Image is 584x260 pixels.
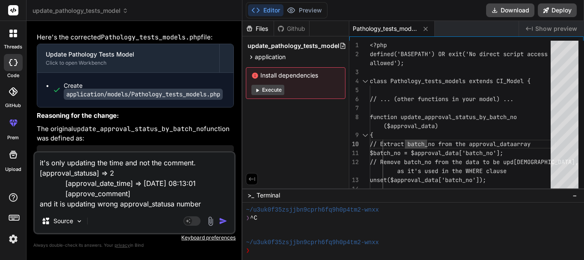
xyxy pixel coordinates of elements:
[46,60,211,66] div: Click to open Workbench
[246,214,250,222] span: ❯
[46,50,211,59] div: Update Pathology Tests Model
[101,33,201,42] code: Pathology_tests_models.php
[383,122,438,130] span: ($approval_data)
[349,77,359,86] div: 4
[37,33,234,42] p: Here's the corrected file:
[250,214,257,222] span: ^C
[246,206,379,214] span: ~/u3uk0f35zsjjbn9cprh6fq9h0p4tm2-wnxx
[32,6,128,15] span: update_pathology_tests_model
[360,77,371,86] div: Click to collapse the range.
[370,113,517,121] span: function update_approval_status_by_batch_no
[257,191,280,200] span: Terminal
[246,239,379,247] span: ~/u3uk0f35zsjjbn9cprh6fq9h0p4tm2-wnxx
[251,71,340,80] span: Install dependencies
[6,232,21,246] img: settings
[571,188,579,202] button: −
[274,24,309,33] div: Github
[251,85,284,95] button: Execute
[370,59,404,67] span: allowed');
[33,234,236,241] p: Keyboard preferences
[513,158,578,166] span: [DEMOGRAPHIC_DATA],
[538,3,577,17] button: Deploy
[349,86,359,95] div: 5
[513,140,531,148] span: array
[349,95,359,104] div: 6
[283,4,325,16] button: Preview
[349,50,359,59] div: 2
[33,241,236,249] p: Always double-check its answers. Your in Bind
[349,131,359,140] div: 9
[248,42,339,50] span: update_pathology_tests_model
[64,89,223,100] code: application/models/Pathology_tests_models.php
[204,149,216,161] button: Save file
[370,95,513,103] span: // ... (other functions in your model) ...
[7,72,19,79] label: code
[370,149,503,157] span: $batch_no = $approval_data['batch_no'];
[349,104,359,113] div: 7
[206,216,215,226] img: attachment
[349,185,359,194] div: 14
[53,217,73,225] p: Source
[37,124,234,143] p: The original function was defined as:
[246,247,250,255] span: ❯
[248,191,254,200] span: >_
[349,41,359,50] div: 1
[349,113,359,122] div: 8
[219,217,227,225] img: icon
[64,81,225,99] div: Create
[37,111,119,120] strong: Reasoning for the change:
[37,44,219,72] button: Update Pathology Tests ModelClick to open Workbench
[572,191,577,200] span: −
[397,167,507,175] span: as it's used in the WHERE clause
[242,24,274,33] div: Files
[353,24,417,33] span: Pathology_tests_models.php
[5,166,21,173] label: Upload
[255,53,286,61] span: application
[360,131,371,140] div: Click to collapse the range.
[76,218,83,225] img: Pick Models
[370,158,513,166] span: // Remove batch_no from the data to be upd
[4,43,22,51] label: threads
[35,152,234,209] textarea: it's only updating the time and not the comment. [approval_statusa] => 2 [approval_date_time] => ...
[349,158,359,167] div: 12
[370,140,513,148] span: // Extract batch_no from the approval_data
[535,24,577,33] span: Show preview
[248,4,283,16] button: Editor
[5,102,21,109] label: GitHub
[73,125,204,133] code: update_approval_status_by_batch_no
[349,176,359,185] div: 13
[115,242,130,248] span: privacy
[349,149,359,158] div: 11
[370,131,373,139] span: {
[370,176,486,184] span: unset($approval_data['batch_no']);
[349,140,359,149] div: 10
[219,151,227,158] img: Open in Browser
[370,50,541,58] span: defined('BASEPATH') OR exit('No direct script acce
[370,41,387,49] span: <?php
[370,77,531,85] span: class Pathology_tests_models extends CI_Model {
[486,3,534,17] button: Download
[541,50,548,58] span: ss
[7,134,19,141] label: prem
[349,68,359,77] div: 3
